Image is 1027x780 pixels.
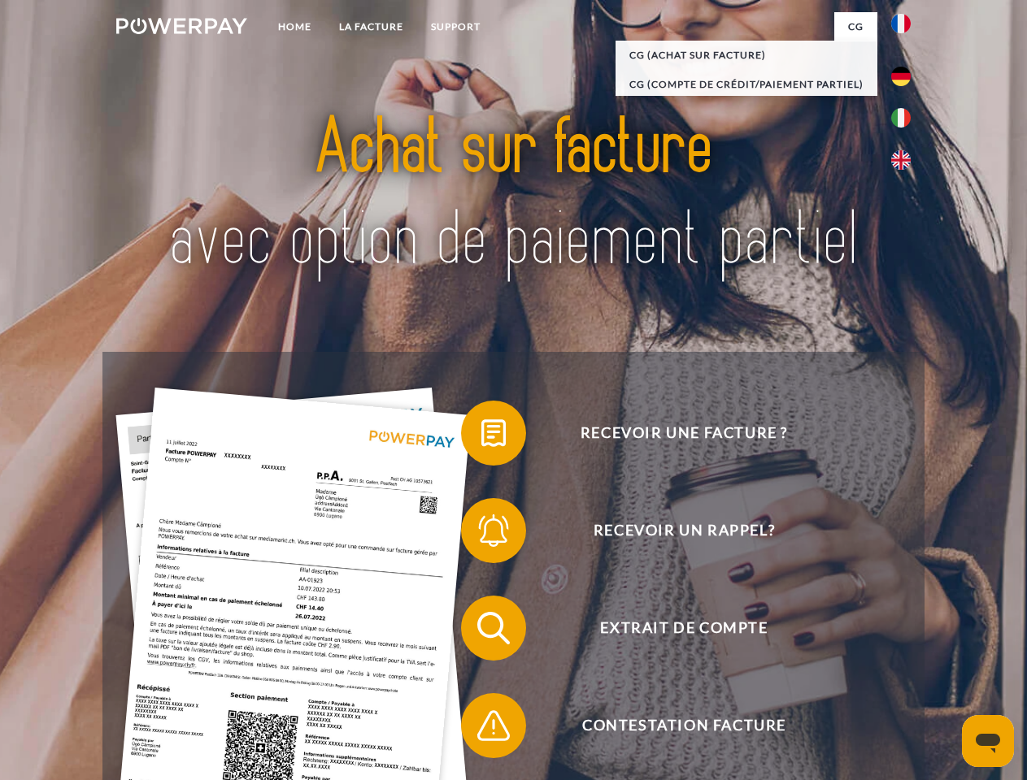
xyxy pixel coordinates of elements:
[485,693,883,758] span: Contestation Facture
[264,12,325,41] a: Home
[116,18,247,34] img: logo-powerpay-white.svg
[891,67,911,86] img: de
[461,693,884,758] button: Contestation Facture
[473,413,514,453] img: qb_bill.svg
[891,150,911,170] img: en
[473,608,514,648] img: qb_search.svg
[325,12,417,41] a: LA FACTURE
[155,78,872,311] img: title-powerpay_fr.svg
[417,12,494,41] a: Support
[891,14,911,33] img: fr
[485,596,883,661] span: Extrait de compte
[834,12,877,41] a: CG
[962,715,1014,767] iframe: Bouton de lancement de la fenêtre de messagerie
[461,596,884,661] button: Extrait de compte
[461,498,884,563] button: Recevoir un rappel?
[473,705,514,746] img: qb_warning.svg
[485,498,883,563] span: Recevoir un rappel?
[616,41,877,70] a: CG (achat sur facture)
[485,401,883,466] span: Recevoir une facture ?
[473,510,514,551] img: qb_bell.svg
[616,70,877,99] a: CG (Compte de crédit/paiement partiel)
[461,401,884,466] button: Recevoir une facture ?
[891,108,911,128] img: it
